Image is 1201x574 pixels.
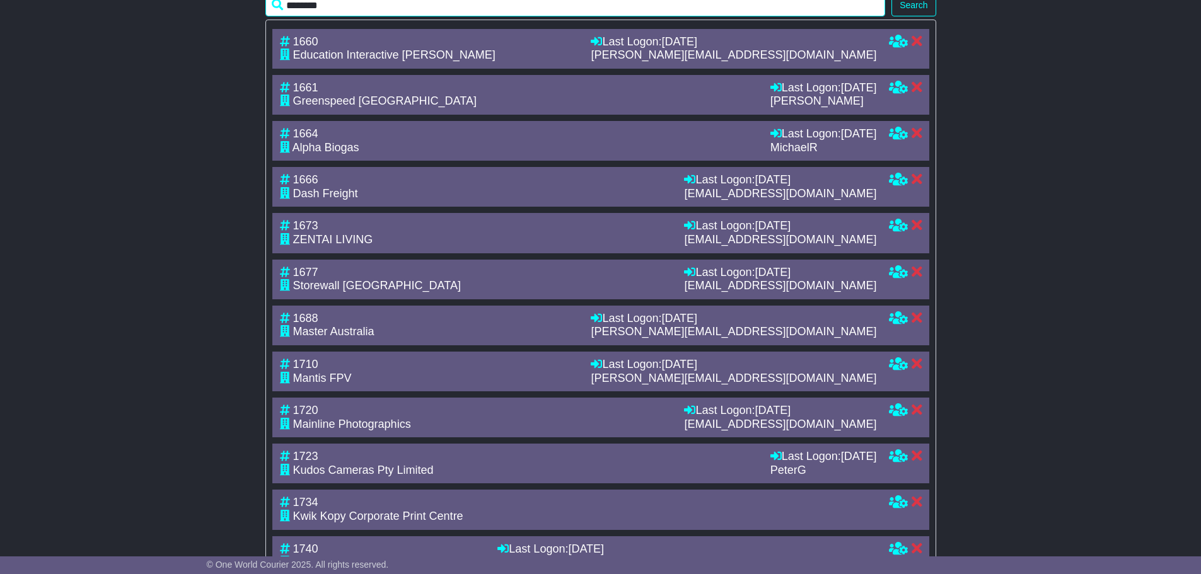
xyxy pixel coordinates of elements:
[684,233,876,247] div: [EMAIL_ADDRESS][DOMAIN_NAME]
[591,358,876,372] div: Last Logon:
[661,312,697,324] span: [DATE]
[684,266,876,280] div: Last Logon:
[293,187,358,200] span: Dash Freight
[568,542,604,555] span: [DATE]
[755,404,791,416] span: [DATE]
[841,127,877,140] span: [DATE]
[293,496,318,508] span: 1734
[293,418,411,430] span: Mainline Photographics
[293,233,373,246] span: ZENTAI LIVING
[770,450,877,464] div: Last Logon:
[293,312,318,324] span: 1688
[770,95,877,108] div: [PERSON_NAME]
[770,464,877,478] div: PeterG
[293,173,318,186] span: 1666
[684,404,876,418] div: Last Logon:
[293,450,318,462] span: 1723
[770,127,877,141] div: Last Logon:
[755,173,791,186] span: [DATE]
[591,35,876,49] div: Last Logon:
[591,372,876,386] div: [PERSON_NAME][EMAIL_ADDRESS][DOMAIN_NAME]
[770,81,877,95] div: Last Logon:
[293,464,434,476] span: Kudos Cameras Pty Limited
[293,279,461,292] span: Storewall [GEOGRAPHIC_DATA]
[661,358,697,370] span: [DATE]
[293,81,318,94] span: 1661
[293,95,477,107] span: Greenspeed [GEOGRAPHIC_DATA]
[293,510,463,522] span: Kwik Kopy Corporate Print Centre
[293,141,359,154] span: Alpha Biogas
[293,266,318,278] span: 1677
[841,81,877,94] span: [DATE]
[293,325,374,338] span: Master Australia
[497,542,876,556] div: Last Logon:
[293,127,318,140] span: 1664
[293,358,318,370] span: 1710
[841,450,877,462] span: [DATE]
[293,49,496,61] span: Education Interactive [PERSON_NAME]
[293,404,318,416] span: 1720
[207,560,389,570] span: © One World Courier 2025. All rights reserved.
[684,418,876,432] div: [EMAIL_ADDRESS][DOMAIN_NAME]
[684,279,876,293] div: [EMAIL_ADDRESS][DOMAIN_NAME]
[293,542,318,555] span: 1740
[591,312,876,326] div: Last Logon:
[293,219,318,232] span: 1673
[661,35,697,48] span: [DATE]
[755,219,791,232] span: [DATE]
[684,173,876,187] div: Last Logon:
[591,49,876,62] div: [PERSON_NAME][EMAIL_ADDRESS][DOMAIN_NAME]
[684,187,876,201] div: [EMAIL_ADDRESS][DOMAIN_NAME]
[591,325,876,339] div: [PERSON_NAME][EMAIL_ADDRESS][DOMAIN_NAME]
[293,372,352,384] span: Mantis FPV
[293,35,318,48] span: 1660
[770,141,877,155] div: MichaelR
[755,266,791,278] span: [DATE]
[684,219,876,233] div: Last Logon:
